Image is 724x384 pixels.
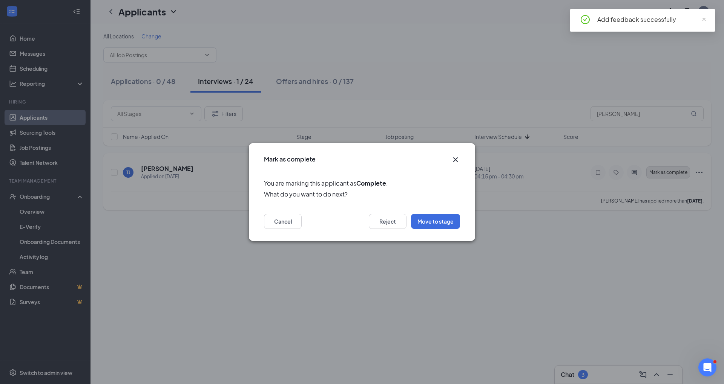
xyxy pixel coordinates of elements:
h3: Mark as complete [264,155,316,163]
span: What do you want to do next? [264,189,460,199]
span: close [701,17,707,22]
div: Add feedback successfully [597,15,706,24]
span: check-circle [581,15,590,24]
button: Close [451,155,460,164]
button: Reject [369,214,406,229]
svg: Cross [451,155,460,164]
iframe: Intercom live chat [698,358,716,376]
span: You are marking this applicant as . [264,178,460,188]
b: Complete [356,179,386,187]
button: Move to stage [411,214,460,229]
button: Cancel [264,214,302,229]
